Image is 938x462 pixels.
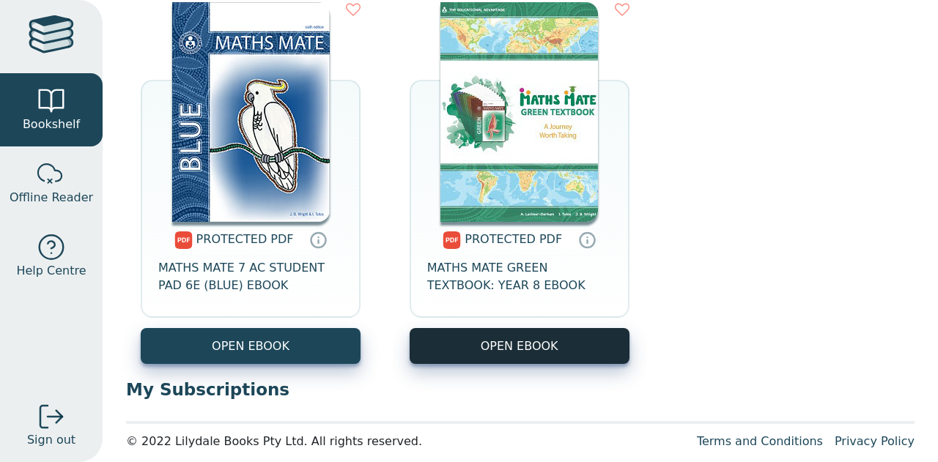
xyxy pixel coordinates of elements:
[410,328,629,364] a: OPEN EBOOK
[126,433,685,450] div: © 2022 Lilydale Books Pty Ltd. All rights reserved.
[578,231,596,248] a: Protected PDFs cannot be printed, copied or shared. They can be accessed online through Education...
[835,434,915,448] a: Privacy Policy
[126,379,915,400] p: My Subscriptions
[427,259,612,294] span: MATHS MATE GREEN TEXTBOOK: YEAR 8 EBOOK
[23,116,80,133] span: Bookshelf
[196,232,294,246] span: PROTECTED PDF
[309,231,327,248] a: Protected PDFs cannot be printed, copied or shared. They can be accessed online through Education...
[158,259,343,294] span: MATHS MATE 7 AC STUDENT PAD 6E (BLUE) EBOOK
[697,434,823,448] a: Terms and Conditions
[440,2,598,222] img: d217eb7a-912f-4d9a-aecd-4221cbfd95d6.jpg
[16,262,86,280] span: Help Centre
[443,231,461,249] img: pdf.svg
[10,189,93,206] span: Offline Reader
[141,328,361,364] a: OPEN EBOOK
[172,2,330,222] img: 3dd7f168-8a45-4905-8d85-ef9475448082.jpg
[465,232,562,246] span: PROTECTED PDF
[27,431,75,449] span: Sign out
[174,231,193,249] img: pdf.svg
